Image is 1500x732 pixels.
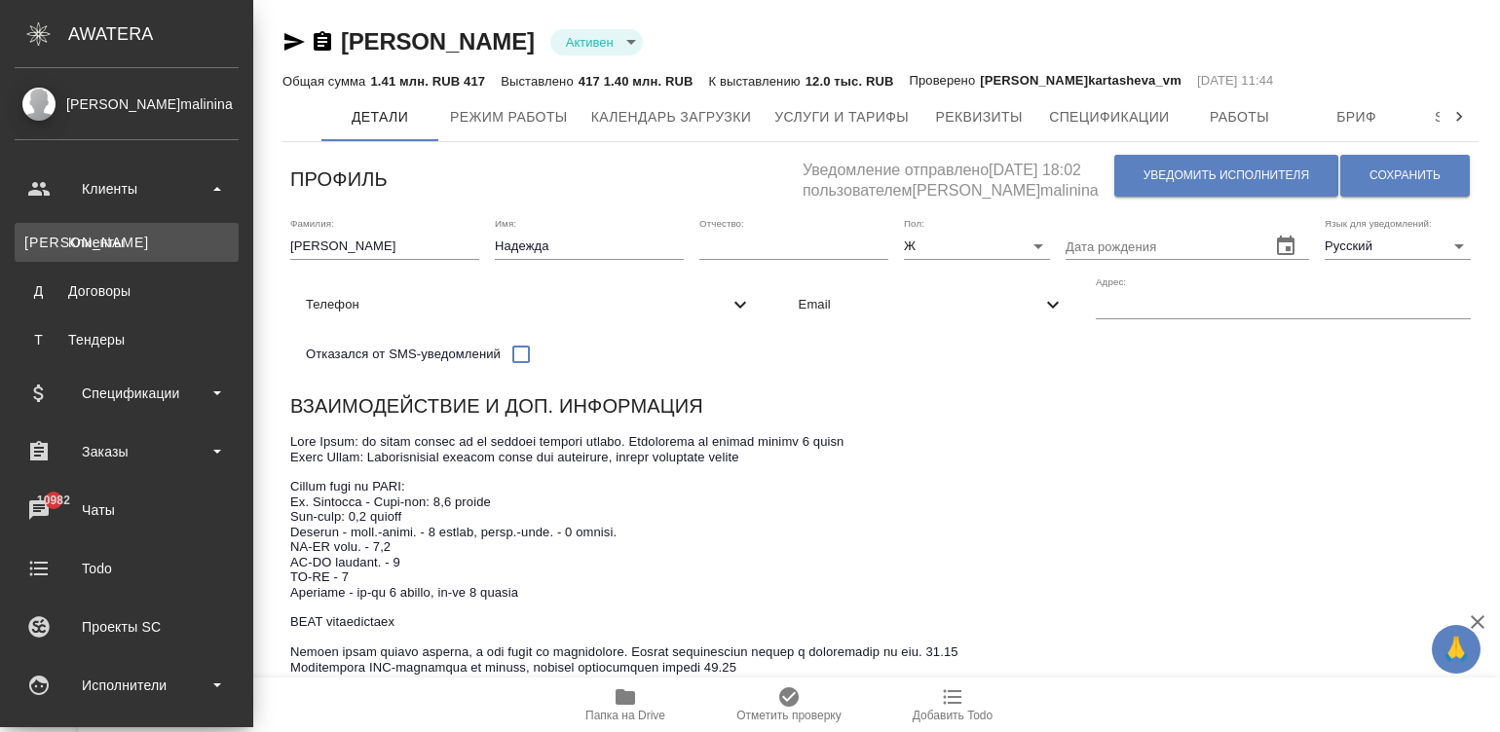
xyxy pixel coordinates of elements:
span: Телефон [306,295,729,314]
p: [DATE] 11:44 [1197,71,1274,91]
span: Добавить Todo [913,709,993,722]
p: Проверено [909,71,980,91]
div: Договоры [24,281,229,301]
p: 417 [464,74,485,89]
div: Активен [550,29,643,55]
button: Добавить Todo [871,677,1034,732]
div: Todo [15,554,239,583]
span: Отказался от SMS-уведомлений [306,345,501,364]
div: Клиенты [24,233,229,252]
div: Русский [1325,233,1471,260]
span: Сохранить [1369,167,1441,184]
div: [PERSON_NAME]malinina [15,93,239,115]
span: Режим работы [450,105,568,129]
div: Клиенты [15,174,239,203]
button: Активен [560,34,619,51]
label: Фамилия: [290,218,334,228]
h6: Профиль [290,164,388,195]
div: Ж [904,233,1050,260]
button: Уведомить исполнителя [1114,155,1338,197]
p: 1.41 млн. RUB [370,74,464,89]
span: Папка на Drive [585,709,665,722]
div: Тендеры [24,330,229,349]
span: Спецификации [1049,105,1169,129]
label: Имя: [495,218,516,228]
p: Выставлено [501,74,579,89]
div: Спецификации [15,379,239,408]
label: Отчество: [699,218,744,228]
h6: Взаимодействие и доп. информация [290,390,703,421]
p: К выставлению [708,74,805,89]
p: 417 [579,74,604,89]
p: 1.40 млн. RUB [604,74,694,89]
span: Детали [333,105,427,129]
div: Проекты SC [15,612,239,641]
button: Сохранить [1340,155,1470,197]
span: Отметить проверку [736,709,841,722]
span: Услуги и тарифы [774,105,909,129]
a: [PERSON_NAME] [341,28,535,55]
div: Email [783,283,1081,326]
a: [PERSON_NAME]Клиенты [15,223,239,262]
span: 10982 [25,491,82,510]
button: Скопировать ссылку для ЯМессенджера [282,30,306,54]
span: Работы [1193,105,1287,129]
span: Календарь загрузки [591,105,752,129]
a: Проекты SC [5,603,248,651]
textarea: Lore Ipsum: do sitam consec ad el seddoei tempori utlabo. Etdolorema al enimad minimv 6 quisn Exe... [290,434,1471,690]
p: [PERSON_NAME]kartasheva_vm [980,71,1181,91]
span: Бриф [1310,105,1404,129]
span: Уведомить исполнителя [1144,167,1309,184]
button: Отметить проверку [707,677,871,732]
p: 12.0 тыс. RUB [806,74,894,89]
div: Чаты [15,495,239,525]
p: Общая сумма [282,74,370,89]
div: Телефон [290,283,768,326]
button: Папка на Drive [544,677,707,732]
a: ДДоговоры [15,272,239,311]
div: Исполнители [15,671,239,700]
button: Скопировать ссылку [311,30,334,54]
span: Реквизиты [932,105,1026,129]
label: Адрес: [1096,277,1126,287]
button: 🙏 [1432,625,1481,674]
a: ТТендеры [15,320,239,359]
label: Язык для уведомлений: [1325,218,1432,228]
h5: Уведомление отправлено [DATE] 18:02 пользователем [PERSON_NAME]malinina [803,150,1113,201]
label: Пол: [904,218,924,228]
span: Email [799,295,1042,314]
div: AWATERA [68,15,253,54]
div: Заказы [15,437,239,466]
span: 🙏 [1440,629,1473,670]
a: 10982Чаты [5,486,248,534]
a: Todo [5,544,248,593]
